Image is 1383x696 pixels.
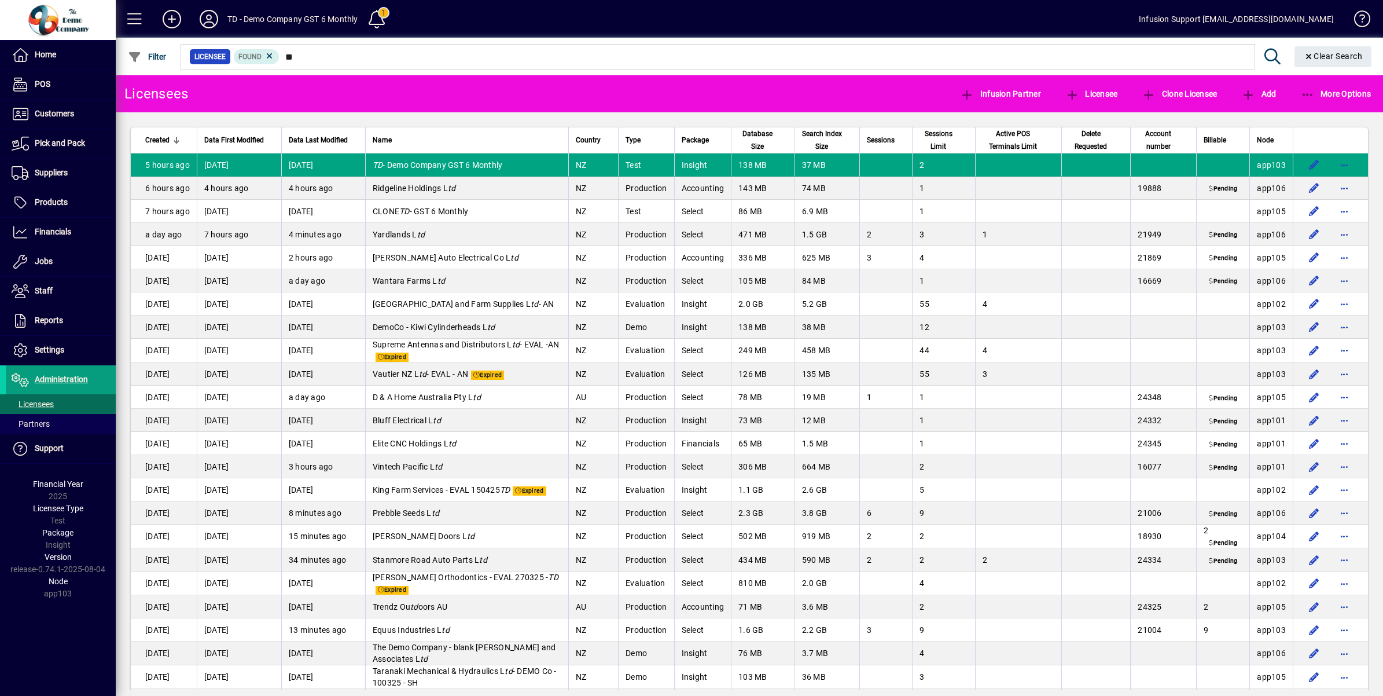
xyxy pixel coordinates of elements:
td: Evaluation [618,292,674,316]
span: app102.prod.infusionbusinesssoftware.com [1257,299,1286,309]
span: Name [373,134,392,146]
button: More options [1335,202,1353,221]
td: a day ago [131,223,197,246]
span: app101.prod.infusionbusinesssoftware.com [1257,416,1286,425]
td: 6 hours ago [131,177,197,200]
td: 73 MB [731,409,794,432]
span: Clone Licensee [1142,89,1217,98]
td: NZ [568,409,618,432]
td: [DATE] [131,316,197,339]
span: Filter [128,52,167,61]
td: [DATE] [197,292,281,316]
div: Search Index Size [802,127,853,153]
button: More options [1335,527,1353,545]
button: Edit [1305,179,1323,197]
td: 138 MB [731,153,794,177]
em: td [473,393,481,402]
span: Partners [12,419,50,428]
td: 249 MB [731,339,794,362]
td: [DATE] [281,316,365,339]
button: More options [1335,341,1353,360]
td: 458 MB [795,339,860,362]
td: 2 hours ago [281,246,365,269]
td: [DATE] [197,339,281,362]
td: 135 MB [795,362,860,386]
td: Demo [618,316,674,339]
td: NZ [568,269,618,292]
span: Licensee [1065,89,1118,98]
div: Package [682,134,724,146]
td: 1.5 GB [795,223,860,246]
td: 21949 [1130,223,1196,246]
em: td [510,253,518,262]
a: Pick and Pack [6,129,116,158]
button: More options [1335,504,1353,522]
td: 5.2 GB [795,292,860,316]
td: 37 MB [795,153,860,177]
td: [DATE] [197,432,281,455]
button: More options [1335,156,1353,174]
span: app103.prod.infusionbusinesssoftware.com [1257,369,1286,379]
button: More options [1335,225,1353,244]
span: Infusion Partner [960,89,1041,98]
span: Suppliers [35,168,68,177]
td: 3 [975,362,1061,386]
button: More options [1335,481,1353,499]
td: 625 MB [795,246,860,269]
td: NZ [568,292,618,316]
span: Supreme Antennas and Distributors L - EVAL -AN [373,340,560,349]
span: app103.prod.infusionbusinesssoftware.com [1257,160,1286,170]
button: Edit [1305,272,1323,290]
span: Customers [35,109,74,118]
td: 126 MB [731,362,794,386]
em: td [437,276,446,285]
button: More options [1335,388,1353,406]
td: Production [618,223,674,246]
span: Package [682,134,709,146]
span: Pending [1207,254,1239,263]
span: Search Index Size [802,127,843,153]
button: Edit [1305,621,1323,639]
span: app103.prod.infusionbusinesssoftware.com [1257,346,1286,355]
td: Test [618,153,674,177]
button: Clear [1294,46,1372,67]
td: 1 [859,386,912,409]
em: td [419,369,427,379]
button: More options [1335,644,1353,662]
span: More Options [1301,89,1371,98]
td: Evaluation [618,362,674,386]
div: Infusion Support [EMAIL_ADDRESS][DOMAIN_NAME] [1139,10,1334,28]
td: 6.9 MB [795,200,860,223]
a: Suppliers [6,159,116,188]
span: app106.prod.infusionbusinesssoftware.com [1257,276,1286,285]
td: NZ [568,177,618,200]
td: [DATE] [197,316,281,339]
td: 12 MB [795,409,860,432]
td: 4 [912,246,974,269]
td: 5 hours ago [131,153,197,177]
div: Country [576,134,611,146]
button: Edit [1305,388,1323,406]
td: Insight [674,409,731,432]
button: More options [1335,668,1353,686]
div: Licensees [124,85,188,103]
span: Pending [1207,185,1239,194]
span: Data Last Modified [289,134,348,146]
span: Financials [35,227,71,236]
td: 84 MB [795,269,860,292]
td: 1 [912,269,974,292]
span: app105.prod.infusionbusinesssoftware.com [1257,207,1286,216]
span: Pending [1207,417,1239,426]
td: 105 MB [731,269,794,292]
td: Production [618,269,674,292]
td: 38 MB [795,316,860,339]
div: Sessions [867,134,905,146]
td: NZ [568,153,618,177]
span: Sessions [867,134,895,146]
td: 12 [912,316,974,339]
div: Billable [1204,134,1242,146]
a: Settings [6,336,116,365]
button: Infusion Partner [957,83,1044,104]
td: 86 MB [731,200,794,223]
button: Edit [1305,598,1323,616]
